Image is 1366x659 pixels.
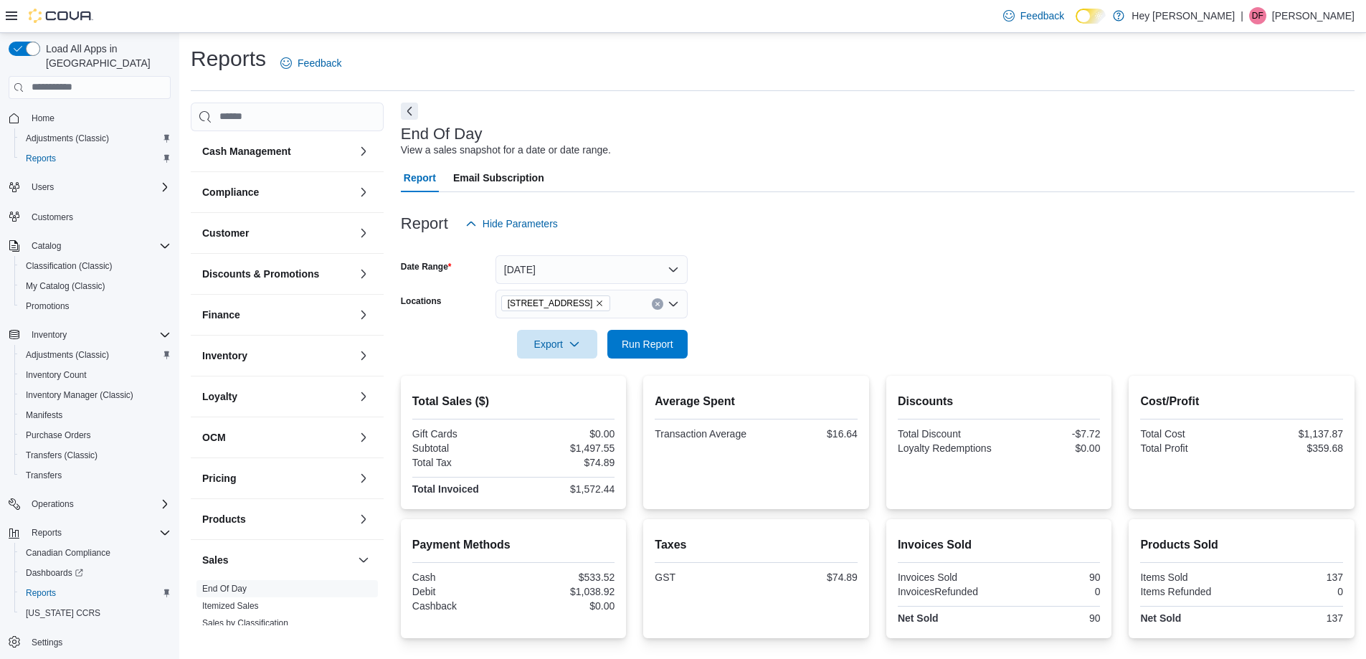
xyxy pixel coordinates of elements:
p: Hey [PERSON_NAME] [1132,7,1235,24]
div: Total Cost [1140,428,1238,440]
button: Inventory [202,349,352,363]
span: Reports [26,524,171,541]
span: Catalog [32,240,61,252]
span: Users [32,181,54,193]
button: Discounts & Promotions [355,265,372,283]
div: 0 [1245,586,1343,597]
div: 90 [1002,572,1100,583]
a: Promotions [20,298,75,315]
h3: Pricing [202,471,236,485]
div: $0.00 [1002,442,1100,454]
span: Classification (Classic) [26,260,113,272]
span: Itemized Sales [202,600,259,612]
div: $533.52 [516,572,615,583]
div: Loyalty Redemptions [898,442,996,454]
span: Dashboards [20,564,171,582]
button: Pricing [355,470,372,487]
span: Adjustments (Classic) [26,133,109,144]
span: Sales by Classification [202,617,288,629]
button: Operations [3,494,176,514]
button: Run Report [607,330,688,359]
button: Remove 10311 103 Avenue NW from selection in this group [595,299,604,308]
div: Transaction Average [655,428,753,440]
a: Adjustments (Classic) [20,130,115,147]
button: Sales [202,553,352,567]
div: -$7.72 [1002,428,1100,440]
a: Feedback [997,1,1070,30]
button: Export [517,330,597,359]
span: Manifests [26,409,62,421]
a: My Catalog (Classic) [20,278,111,295]
a: Inventory Manager (Classic) [20,387,139,404]
button: Compliance [202,185,352,199]
span: Promotions [26,300,70,312]
button: Customer [355,224,372,242]
a: Classification (Classic) [20,257,118,275]
span: Inventory [32,329,67,341]
span: Inventory Count [20,366,171,384]
div: Subtotal [412,442,511,454]
span: My Catalog (Classic) [20,278,171,295]
button: Reports [14,148,176,169]
a: Dashboards [20,564,89,582]
span: Transfers (Classic) [20,447,171,464]
p: [PERSON_NAME] [1272,7,1355,24]
button: OCM [355,429,372,446]
span: Inventory [26,326,171,343]
button: Operations [26,496,80,513]
a: Feedback [275,49,347,77]
a: End Of Day [202,584,247,594]
button: Catalog [3,236,176,256]
div: Dawna Fuller [1249,7,1266,24]
a: Home [26,110,60,127]
div: $1,497.55 [516,442,615,454]
button: Transfers (Classic) [14,445,176,465]
span: Run Report [622,337,673,351]
strong: Net Sold [898,612,939,624]
div: $1,137.87 [1245,428,1343,440]
span: My Catalog (Classic) [26,280,105,292]
div: Debit [412,586,511,597]
span: Reports [26,587,56,599]
h2: Payment Methods [412,536,615,554]
span: Manifests [20,407,171,424]
h3: Finance [202,308,240,322]
label: Date Range [401,261,452,272]
h2: Total Sales ($) [412,393,615,410]
span: Home [26,109,171,127]
div: $0.00 [516,600,615,612]
span: Load All Apps in [GEOGRAPHIC_DATA] [40,42,171,70]
p: | [1241,7,1243,24]
button: Transfers [14,465,176,485]
h3: Cash Management [202,144,291,158]
h2: Cost/Profit [1140,393,1343,410]
h3: Report [401,215,448,232]
button: Users [26,179,60,196]
div: Invoices Sold [898,572,996,583]
span: Transfers [26,470,62,481]
div: $1,572.44 [516,483,615,495]
button: Settings [3,632,176,653]
input: Dark Mode [1076,9,1106,24]
button: My Catalog (Classic) [14,276,176,296]
button: Inventory [26,326,72,343]
div: Total Tax [412,457,511,468]
button: Reports [26,524,67,541]
div: $74.89 [516,457,615,468]
button: Cash Management [355,143,372,160]
h2: Discounts [898,393,1101,410]
span: Canadian Compliance [20,544,171,561]
h2: Invoices Sold [898,536,1101,554]
span: Purchase Orders [26,430,91,441]
span: Reports [26,153,56,164]
a: Reports [20,584,62,602]
div: 0 [1002,586,1100,597]
button: Promotions [14,296,176,316]
span: 10311 103 Avenue NW [501,295,611,311]
a: Manifests [20,407,68,424]
div: $74.89 [759,572,858,583]
button: [US_STATE] CCRS [14,603,176,623]
span: Operations [32,498,74,510]
div: Cash [412,572,511,583]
